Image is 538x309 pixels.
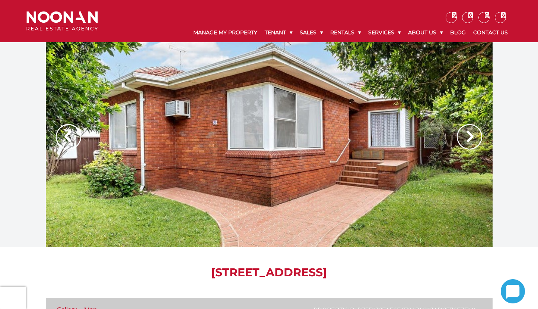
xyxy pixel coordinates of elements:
img: Arrow slider [56,124,81,149]
a: Sales [296,23,327,42]
a: Contact Us [469,23,512,42]
h1: [STREET_ADDRESS] [46,266,493,279]
a: Blog [446,23,469,42]
a: Manage My Property [190,23,261,42]
a: Rentals [327,23,364,42]
img: Noonan Real Estate Agency [26,11,98,31]
img: Arrow slider [457,124,482,149]
a: Services [364,23,404,42]
a: About Us [404,23,446,42]
a: Tenant [261,23,296,42]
